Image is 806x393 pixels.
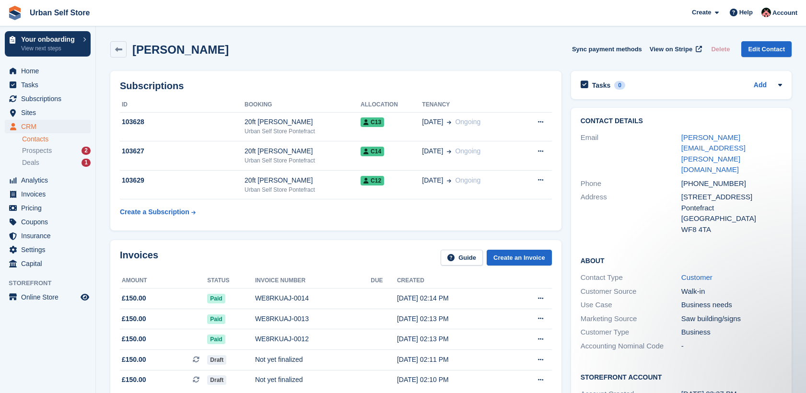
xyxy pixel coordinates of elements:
div: Phone [581,178,681,189]
div: WE8RKUAJ-0013 [255,314,371,324]
th: ID [120,97,245,113]
a: menu [5,173,91,187]
h2: Contact Details [581,117,782,125]
span: Storefront [9,278,95,288]
a: [PERSON_NAME][EMAIL_ADDRESS][PERSON_NAME][DOMAIN_NAME] [681,133,746,174]
span: Capital [21,257,79,270]
span: Paid [207,335,225,344]
a: Guide [441,250,483,266]
span: Create [692,8,711,17]
div: Not yet finalized [255,355,371,365]
span: £150.00 [122,314,146,324]
div: 103627 [120,146,245,156]
a: menu [5,64,91,78]
div: Create a Subscription [120,207,189,217]
div: Accounting Nominal Code [581,341,681,352]
div: Use Case [581,300,681,311]
span: Prospects [22,146,52,155]
span: £150.00 [122,334,146,344]
div: 20ft [PERSON_NAME] [245,117,361,127]
span: Home [21,64,79,78]
h2: [PERSON_NAME] [132,43,229,56]
div: WF8 4TA [681,224,782,235]
a: Edit Contact [741,41,792,57]
h2: Tasks [592,81,611,90]
a: menu [5,201,91,215]
span: Tasks [21,78,79,92]
span: Account [772,8,797,18]
div: Marketing Source [581,313,681,324]
span: Ongoing [455,147,480,155]
div: Contact Type [581,272,681,283]
div: [DATE] 02:13 PM [397,314,508,324]
div: [DATE] 02:10 PM [397,375,508,385]
a: menu [5,215,91,229]
a: Prospects 2 [22,146,91,156]
span: Draft [207,375,226,385]
div: [DATE] 02:13 PM [397,334,508,344]
span: Invoices [21,187,79,201]
div: Walk-in [681,286,782,297]
th: Booking [245,97,361,113]
div: [DATE] 02:11 PM [397,355,508,365]
img: stora-icon-8386f47178a22dfd0bd8f6a31ec36ba5ce8667c1dd55bd0f319d3a0aa187defe.svg [8,6,22,20]
div: Email [581,132,681,175]
div: 103629 [120,175,245,185]
div: WE8RKUAJ-0012 [255,334,371,344]
div: 20ft [PERSON_NAME] [245,175,361,185]
div: Urban Self Store Pontefract [245,185,361,194]
a: Contacts [22,135,91,144]
span: [DATE] [422,175,443,185]
div: Urban Self Store Pontefract [245,127,361,136]
a: menu [5,78,91,92]
div: - [681,341,782,352]
div: [GEOGRAPHIC_DATA] [681,213,782,224]
a: menu [5,92,91,105]
a: Urban Self Store [26,5,93,21]
span: £150.00 [122,355,146,365]
div: Business [681,327,782,338]
div: 103628 [120,117,245,127]
span: Ongoing [455,176,480,184]
a: View on Stripe [646,41,704,57]
span: Insurance [21,229,79,243]
h2: Subscriptions [120,81,552,92]
span: Sites [21,106,79,119]
div: Address [581,192,681,235]
div: Business needs [681,300,782,311]
a: menu [5,243,91,256]
a: menu [5,290,91,304]
span: Ongoing [455,118,480,126]
h2: Storefront Account [581,372,782,381]
div: Customer Type [581,327,681,338]
p: View next steps [21,44,78,53]
div: Not yet finalized [255,375,371,385]
a: Customer [681,273,713,281]
span: Pricing [21,201,79,215]
span: £150.00 [122,293,146,303]
a: Create an Invoice [487,250,552,266]
th: Tenancy [422,97,518,113]
span: View on Stripe [650,45,692,54]
a: menu [5,187,91,201]
span: Help [739,8,753,17]
th: Allocation [361,97,422,113]
span: C13 [361,117,384,127]
button: Sync payment methods [572,41,642,57]
a: menu [5,120,91,133]
th: Status [207,273,255,289]
span: Subscriptions [21,92,79,105]
span: Settings [21,243,79,256]
h2: About [581,255,782,265]
a: menu [5,229,91,243]
div: Pontefract [681,203,782,214]
span: Paid [207,294,225,303]
div: Customer Source [581,286,681,297]
a: Add [754,80,767,91]
span: £150.00 [122,375,146,385]
span: C12 [361,176,384,185]
div: 1 [82,159,91,167]
th: Amount [120,273,207,289]
th: Created [397,273,508,289]
th: Invoice number [255,273,371,289]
